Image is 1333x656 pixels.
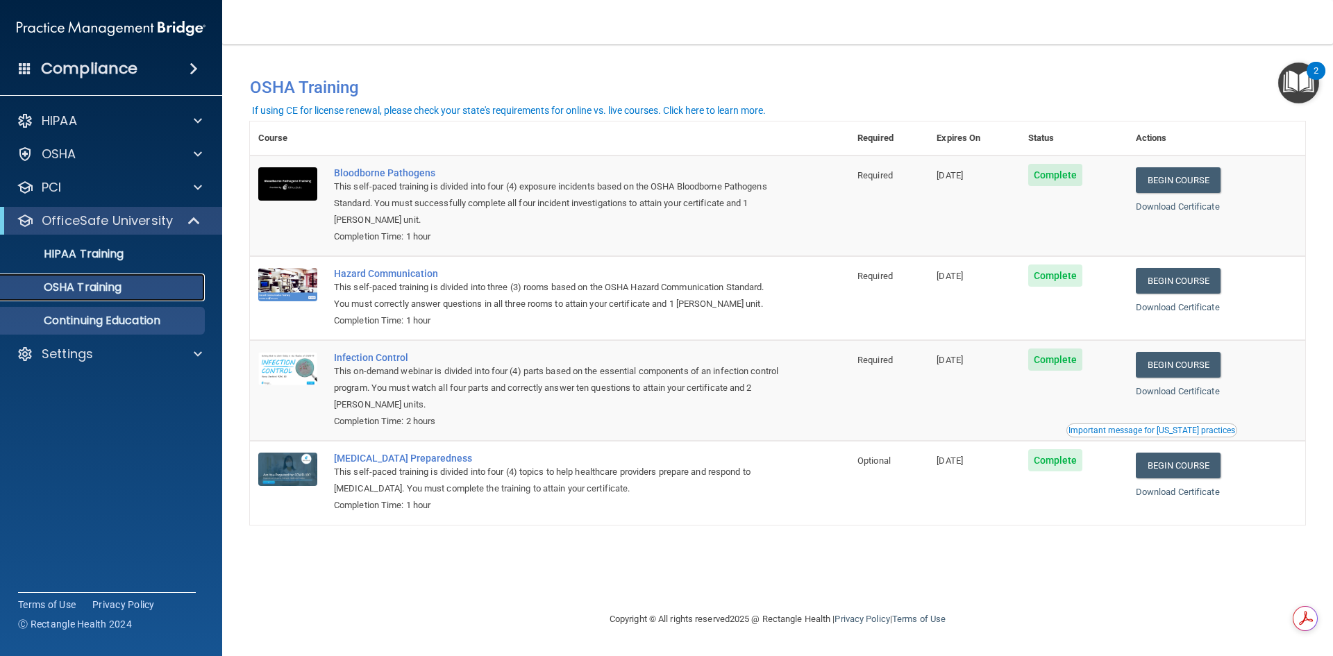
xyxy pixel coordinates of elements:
[18,617,132,631] span: Ⓒ Rectangle Health 2024
[937,170,963,180] span: [DATE]
[42,346,93,362] p: Settings
[334,352,780,363] a: Infection Control
[1127,121,1305,155] th: Actions
[1136,167,1221,193] a: Begin Course
[1136,453,1221,478] a: Begin Course
[1028,449,1083,471] span: Complete
[1068,426,1235,435] div: Important message for [US_STATE] practices
[857,170,893,180] span: Required
[1028,164,1083,186] span: Complete
[250,103,768,117] button: If using CE for license renewal, please check your state's requirements for online vs. live cours...
[17,212,201,229] a: OfficeSafe University
[1136,352,1221,378] a: Begin Course
[937,271,963,281] span: [DATE]
[9,314,199,328] p: Continuing Education
[250,78,1305,97] h4: OSHA Training
[1314,71,1318,89] div: 2
[1136,201,1220,212] a: Download Certificate
[334,167,780,178] a: Bloodborne Pathogens
[17,346,202,362] a: Settings
[250,121,326,155] th: Course
[42,146,76,162] p: OSHA
[334,363,780,413] div: This on-demand webinar is divided into four (4) parts based on the essential components of an inf...
[1136,487,1220,497] a: Download Certificate
[334,279,780,312] div: This self-paced training is divided into three (3) rooms based on the OSHA Hazard Communication S...
[17,146,202,162] a: OSHA
[334,312,780,329] div: Completion Time: 1 hour
[334,464,780,497] div: This self-paced training is divided into four (4) topics to help healthcare providers prepare and...
[18,598,76,612] a: Terms of Use
[17,112,202,129] a: HIPAA
[849,121,928,155] th: Required
[42,179,61,196] p: PCI
[334,453,780,464] a: [MEDICAL_DATA] Preparedness
[17,179,202,196] a: PCI
[857,355,893,365] span: Required
[1028,348,1083,371] span: Complete
[857,455,891,466] span: Optional
[1066,423,1237,437] button: Read this if you are a dental practitioner in the state of CA
[835,614,889,624] a: Privacy Policy
[857,271,893,281] span: Required
[17,15,206,42] img: PMB logo
[42,212,173,229] p: OfficeSafe University
[92,598,155,612] a: Privacy Policy
[1020,121,1127,155] th: Status
[41,59,137,78] h4: Compliance
[334,497,780,514] div: Completion Time: 1 hour
[334,413,780,430] div: Completion Time: 2 hours
[9,280,121,294] p: OSHA Training
[1278,62,1319,103] button: Open Resource Center, 2 new notifications
[928,121,1019,155] th: Expires On
[524,597,1031,641] div: Copyright © All rights reserved 2025 @ Rectangle Health | |
[252,106,766,115] div: If using CE for license renewal, please check your state's requirements for online vs. live cours...
[892,614,946,624] a: Terms of Use
[1136,386,1220,396] a: Download Certificate
[1136,268,1221,294] a: Begin Course
[937,355,963,365] span: [DATE]
[334,228,780,245] div: Completion Time: 1 hour
[1028,264,1083,287] span: Complete
[42,112,77,129] p: HIPAA
[9,247,124,261] p: HIPAA Training
[937,455,963,466] span: [DATE]
[334,178,780,228] div: This self-paced training is divided into four (4) exposure incidents based on the OSHA Bloodborne...
[1136,302,1220,312] a: Download Certificate
[334,268,780,279] a: Hazard Communication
